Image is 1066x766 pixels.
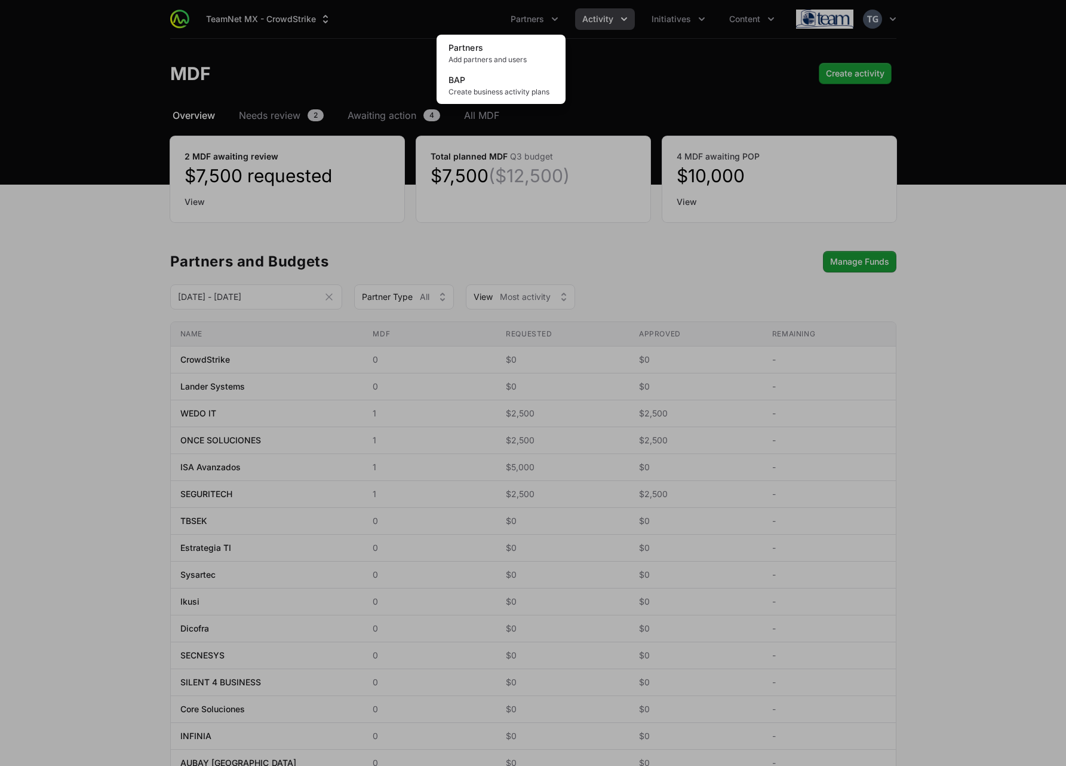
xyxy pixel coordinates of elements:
[439,69,563,102] a: BAPCreate business activity plans
[448,42,484,53] span: Partners
[503,8,566,30] div: Partners menu
[439,37,563,69] a: PartnersAdd partners and users
[189,8,782,30] div: Main navigation
[448,87,554,97] span: Create business activity plans
[448,75,466,85] span: BAP
[448,55,554,65] span: Add partners and users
